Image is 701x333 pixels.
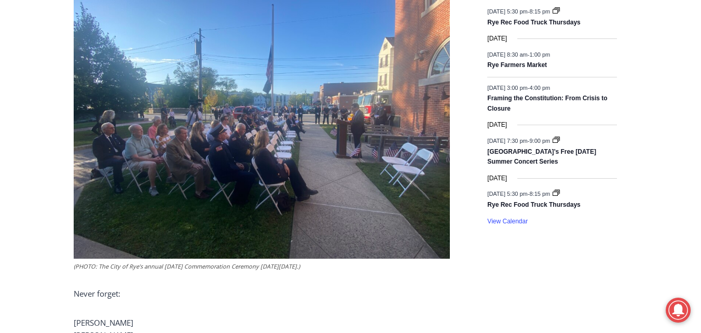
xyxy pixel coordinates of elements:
time: [DATE] [487,34,507,44]
span: 9:00 pm [529,137,550,143]
time: - [487,84,550,90]
a: Rye Rec Food Truck Thursdays [487,201,580,209]
time: [DATE] [487,120,507,130]
time: - [487,51,550,57]
a: View Calendar [487,218,528,225]
time: - [487,191,552,197]
span: [DATE] 5:30 pm [487,8,527,14]
span: [DATE] 3:00 pm [487,84,527,90]
span: 4:00 pm [529,84,550,90]
span: 1:00 pm [529,51,550,57]
span: [DATE] 5:30 pm [487,191,527,197]
span: [DATE] 8:30 am [487,51,527,57]
span: 8:15 pm [529,191,550,197]
span: [DATE] 7:30 pm [487,137,527,143]
a: Rye Rec Food Truck Thursdays [487,19,580,27]
a: Framing the Constitution: From Crisis to Closure [487,95,607,113]
time: - [487,8,552,14]
p: Never forget: [74,287,450,300]
time: [DATE] [487,174,507,183]
time: - [487,137,552,143]
a: [GEOGRAPHIC_DATA]’s Free [DATE] Summer Concert Series [487,148,596,166]
a: Rye Farmers Market [487,61,547,70]
span: 8:15 pm [529,8,550,14]
figcaption: (PHOTO: The City of Rye’s annual [DATE] Commemoration Ceremony [DATE][DATE].) [74,262,450,271]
